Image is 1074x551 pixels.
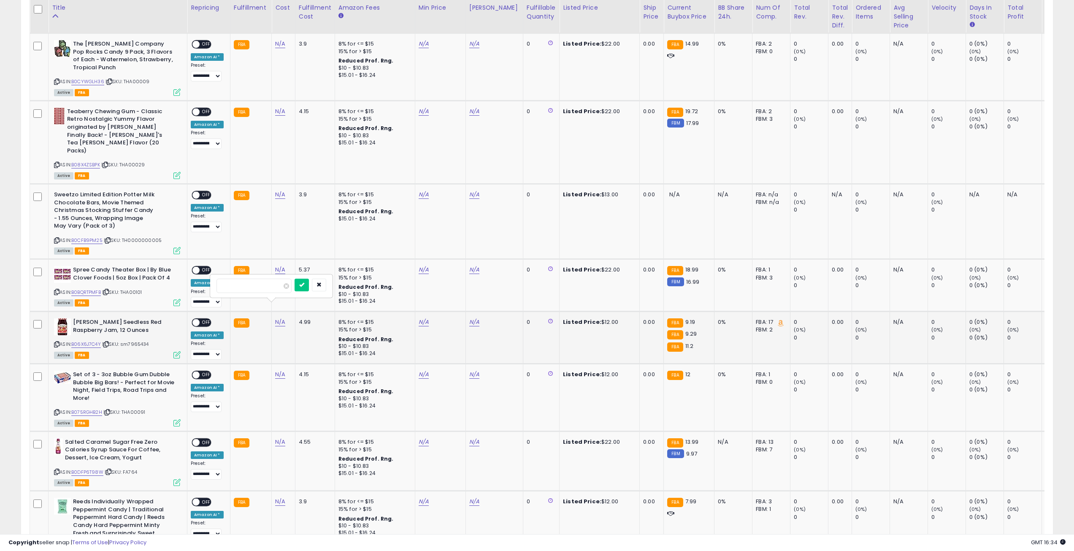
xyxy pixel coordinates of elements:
div: Velocity [931,3,962,12]
b: Reduced Prof. Rng. [338,283,394,290]
a: B0BQRTPMFB [71,289,101,296]
div: N/A [1007,191,1035,198]
small: (0%) [931,379,943,385]
span: FBA [75,352,89,359]
div: N/A [718,191,746,198]
div: 0 (0%) [969,282,1004,289]
a: N/A [469,318,479,326]
a: N/A [469,370,479,379]
small: (0%) [855,274,867,281]
div: Fulfillable Quantity [527,3,556,21]
small: FBM [667,119,684,128]
div: 0% [718,318,746,326]
small: (0%) [855,116,867,122]
small: (0%) [794,274,806,281]
div: 0% [718,371,746,378]
span: FBA [75,89,89,96]
small: FBA [667,40,683,49]
div: 0 (0%) [969,318,1004,326]
span: All listings currently available for purchase on Amazon [54,352,73,359]
a: B08X4ZSBPK [71,161,100,168]
small: (0%) [931,116,943,122]
img: 41q-IHMIPSL._SL40_.jpg [54,438,63,455]
small: (0%) [969,326,981,333]
div: FBM: 2 [756,326,784,334]
img: 51zJvPGXpbL._SL40_.jpg [54,318,71,335]
span: All listings currently available for purchase on Amazon [54,89,73,96]
span: N/A [669,190,679,198]
a: N/A [275,497,285,506]
span: OFF [200,267,213,274]
div: 0 [794,206,828,214]
a: N/A [419,40,429,48]
small: (0%) [969,274,981,281]
b: Listed Price: [563,318,601,326]
div: Ship Price [643,3,660,21]
div: 0 [931,318,966,326]
small: (0%) [969,48,981,55]
div: 0 [527,266,553,274]
div: 8% for <= $15 [338,40,408,48]
div: BB Share 24h. [718,3,749,21]
div: 0 [794,282,828,289]
small: FBA [667,342,683,352]
div: 0.00 [832,266,845,274]
div: 0 [1007,55,1042,63]
a: N/A [419,370,429,379]
div: N/A [893,191,921,198]
a: B0DFP6T98W [71,469,103,476]
div: Fulfillment Cost [299,3,331,21]
img: 41+PDz-d0kL._SL40_.jpg [54,498,71,515]
div: Min Price [419,3,462,12]
div: 0 [855,371,890,378]
div: 0 [1007,108,1042,115]
span: FBA [75,172,89,179]
div: 0.00 [643,108,657,115]
div: 0 [794,386,828,394]
a: N/A [469,266,479,274]
span: FBA [75,247,89,255]
span: All listings currently available for purchase on Amazon [54,299,73,307]
div: 0 [931,191,966,198]
div: FBM: 0 [756,378,784,386]
div: 0 [1007,266,1042,274]
div: 0.00 [643,371,657,378]
span: | SKU: TH0000000005 [104,237,162,244]
div: $22.00 [563,266,633,274]
div: FBA: 2 [756,108,784,115]
div: 0.00 [643,318,657,326]
img: 517ZYj4bqgL._SL40_.jpg [54,108,65,125]
div: 0 [931,123,966,130]
span: | SKU: THA00009 [106,78,150,85]
small: (0%) [931,326,943,333]
a: B0CYWGLH36 [71,78,104,85]
div: 0 [931,371,966,378]
div: 0 [794,55,828,63]
small: (0%) [794,326,806,333]
small: (0%) [855,48,867,55]
div: 0 (0%) [969,334,1004,342]
small: FBA [667,371,683,380]
a: N/A [469,438,479,446]
a: N/A [275,266,285,274]
div: 0 [794,108,828,115]
b: Teaberry Chewing Gum - Classic Retro Nostalgic Yummy Flavor originated by [PERSON_NAME] Finally B... [67,108,170,157]
b: Reduced Prof. Rng. [338,336,394,343]
small: FBM [667,277,684,286]
img: 51t22-t-6zL._SL40_.jpg [54,371,71,384]
span: 9.29 [685,330,697,338]
small: (0%) [931,48,943,55]
b: The [PERSON_NAME] Company Pop Rocks Candy 9 Pack, 3 Flavors of Each - Watermelon, Strawberry, Tro... [73,40,176,73]
div: Repricing [191,3,227,12]
div: Total Rev. Diff. [832,3,848,30]
div: Ordered Items [855,3,886,21]
div: Amazon AI * [191,121,224,128]
div: 4.99 [299,318,328,326]
div: 0 [855,55,890,63]
div: Amazon AI * [191,384,224,391]
div: 15% for > $15 [338,326,408,334]
div: 0 [1007,282,1042,289]
div: $10 - $10.83 [338,291,408,298]
span: 19.72 [685,107,698,115]
div: $15.01 - $16.24 [338,298,408,305]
